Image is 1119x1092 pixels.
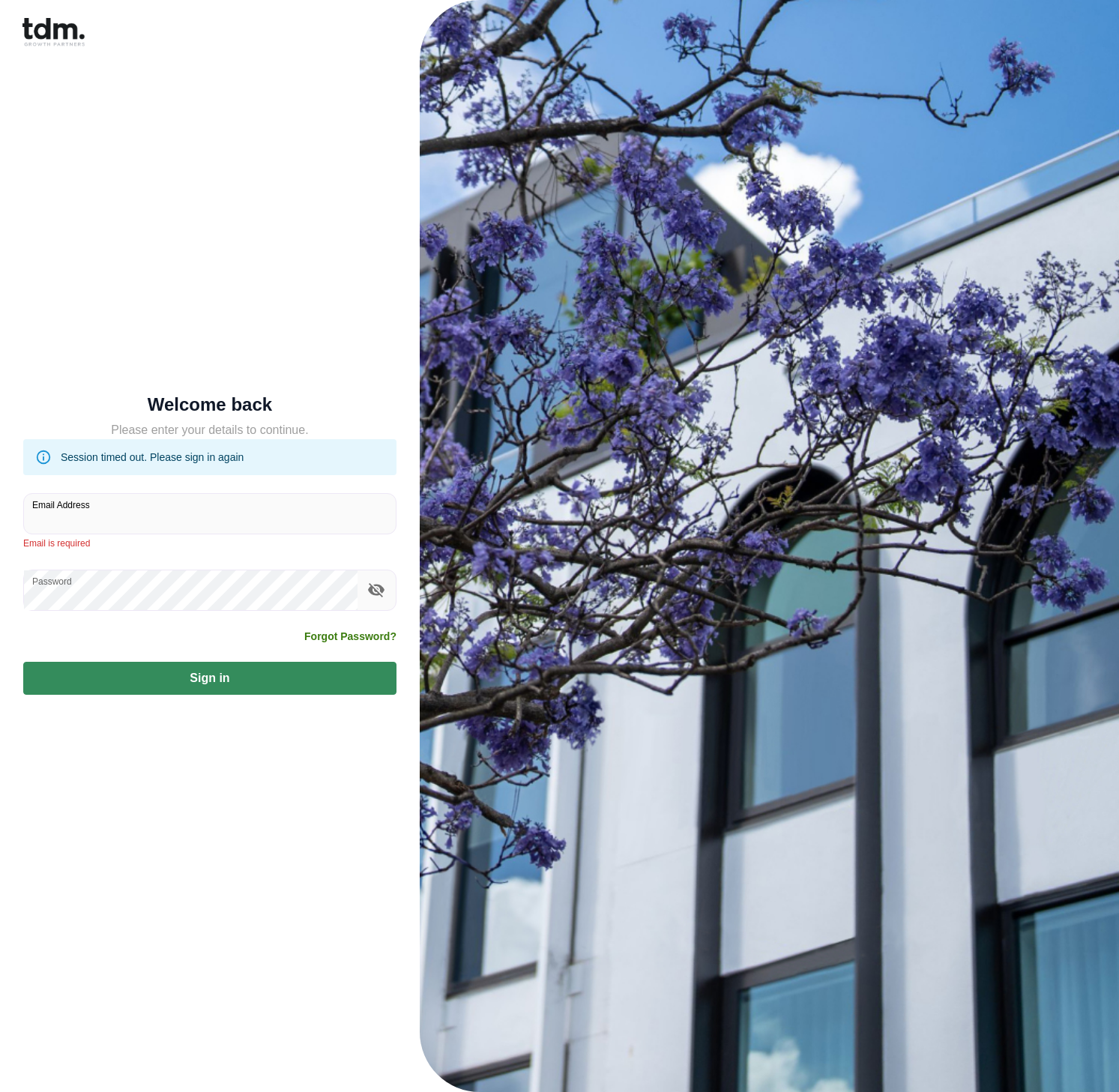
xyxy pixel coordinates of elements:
label: Password [32,575,72,588]
a: Forgot Password? [304,629,396,644]
label: Email Address [32,498,90,511]
div: Session timed out. Please sign in again [61,444,244,471]
button: toggle password visibility [364,577,389,603]
h5: Please enter your details to continue. [23,421,396,439]
h5: Welcome back [23,397,396,412]
p: Email is required [23,537,396,552]
button: Sign in [23,662,396,695]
